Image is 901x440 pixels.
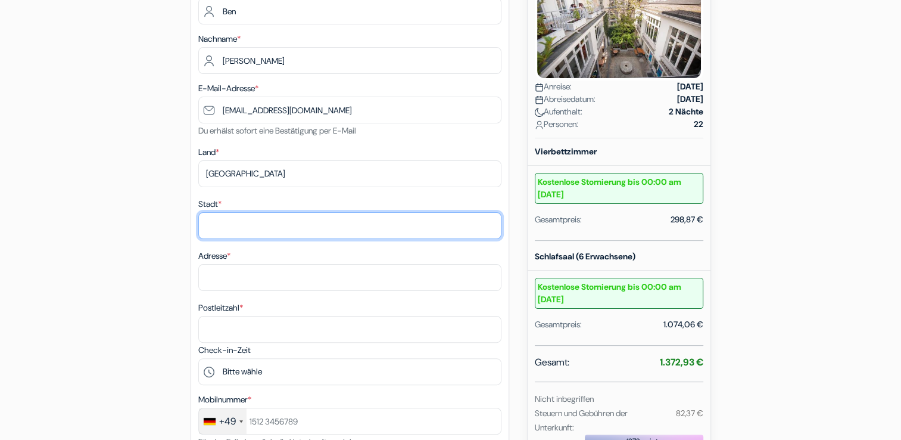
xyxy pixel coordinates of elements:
small: Du erhälst sofort eine Bestätigung per E-Mail [198,125,356,136]
img: calendar.svg [535,95,544,104]
div: 1.074,06 € [663,318,703,331]
span: Aufenthalt: [535,106,582,118]
span: Personen: [535,118,578,131]
div: +49 [219,414,236,429]
label: Stadt [198,198,222,210]
div: 298,87 € [671,213,703,226]
b: Vierbettzimmer [535,146,597,157]
strong: [DATE] [677,80,703,93]
span: Anreise: [535,80,572,93]
label: E-Mail-Adresse [198,82,258,95]
small: 82,37 € [675,408,703,419]
strong: 2 Nächte [669,106,703,118]
img: calendar.svg [535,83,544,92]
img: user_icon.svg [535,120,544,129]
strong: 22 [694,118,703,131]
small: Kostenlose Stornierung bis 00:00 am [DATE] [535,278,703,309]
small: Kostenlose Stornierung bis 00:00 am [DATE] [535,173,703,204]
img: moon.svg [535,108,544,117]
label: Nachname [198,33,241,45]
input: Nachnamen eingeben [198,47,501,74]
label: Adresse [198,250,230,262]
strong: 1.372,93 € [660,356,703,368]
div: Gesamtpreis: [535,318,582,331]
label: Land [198,146,219,159]
label: Postleitzahl [198,302,243,314]
span: Abreisedatum: [535,93,596,106]
label: Mobilnummer [198,393,251,406]
input: E-Mail-Adresse eingeben [198,97,501,123]
label: Check-in-Zeit [198,344,251,357]
small: Steuern und Gebühren der Unterkunft: [535,408,628,433]
input: 1512 3456789 [198,408,501,435]
div: Germany (Deutschland): +49 [199,408,247,434]
small: Nicht inbegriffen [535,393,594,404]
b: Schlafsaal (6 Erwachsene) [535,251,635,262]
span: Gesamt: [535,355,569,370]
div: Gesamtpreis: [535,213,582,226]
strong: [DATE] [677,93,703,106]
